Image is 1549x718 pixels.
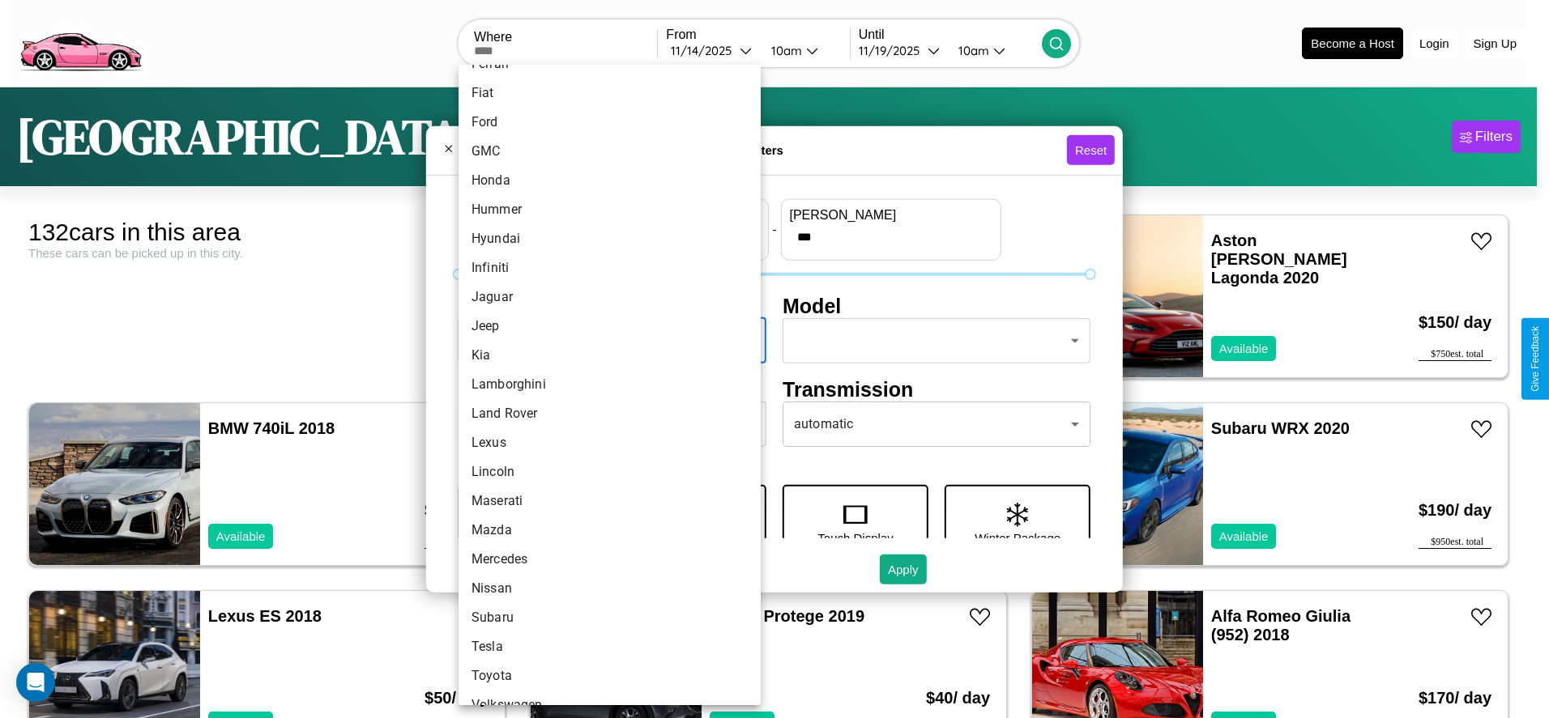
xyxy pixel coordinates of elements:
li: Infiniti [459,253,761,283]
li: Kia [459,341,761,370]
li: Hummer [459,195,761,224]
li: Toyota [459,661,761,690]
li: Hyundai [459,224,761,253]
li: GMC [459,137,761,166]
li: Lamborghini [459,370,761,399]
li: Fiat [459,79,761,108]
div: Open Intercom Messenger [16,663,55,702]
li: Honda [459,166,761,195]
li: Tesla [459,632,761,661]
li: Jeep [459,312,761,341]
li: Mercedes [459,545,761,574]
li: Lincoln [459,457,761,486]
li: Land Rover [459,399,761,428]
li: Lexus [459,428,761,457]
li: Jaguar [459,283,761,312]
div: Give Feedback [1530,326,1541,392]
li: Mazda [459,516,761,545]
li: Maserati [459,486,761,516]
li: Nissan [459,574,761,603]
li: Ford [459,108,761,137]
li: Subaru [459,603,761,632]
